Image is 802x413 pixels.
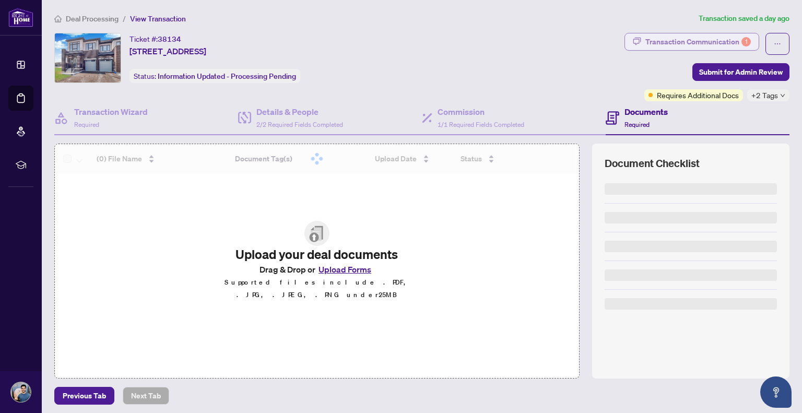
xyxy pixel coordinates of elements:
p: Supported files include .PDF, .JPG, .JPEG, .PNG under 25 MB [207,276,427,301]
div: Status: [129,69,300,83]
span: Information Updated - Processing Pending [158,72,296,81]
span: 2/2 Required Fields Completed [256,121,343,128]
div: Transaction Communication [645,33,751,50]
button: Transaction Communication1 [624,33,759,51]
img: IMG-E12117506_1.jpg [55,33,121,82]
span: 38134 [158,34,181,44]
span: View Transaction [130,14,186,23]
span: Required [624,121,650,128]
button: Next Tab [123,387,169,405]
div: 1 [741,37,751,46]
span: down [780,93,785,98]
h4: Documents [624,105,668,118]
h4: Details & People [256,105,343,118]
button: Open asap [760,376,792,408]
span: 1/1 Required Fields Completed [438,121,524,128]
h2: Upload your deal documents [207,246,427,263]
span: [STREET_ADDRESS] [129,45,206,57]
span: home [54,15,62,22]
li: / [123,13,126,25]
article: Transaction saved a day ago [699,13,789,25]
span: Document Checklist [605,156,700,171]
h4: Commission [438,105,524,118]
img: logo [8,8,33,27]
span: Required [74,121,99,128]
span: Previous Tab [63,387,106,404]
span: Requires Additional Docs [657,89,739,101]
div: Ticket #: [129,33,181,45]
span: Submit for Admin Review [699,64,783,80]
h4: Transaction Wizard [74,105,148,118]
button: Previous Tab [54,387,114,405]
span: Drag & Drop or [260,263,374,276]
button: Submit for Admin Review [692,63,789,81]
img: File Upload [304,221,329,246]
span: ellipsis [774,40,781,48]
img: Profile Icon [11,382,31,402]
span: Deal Processing [66,14,119,23]
span: File UploadUpload your deal documentsDrag & Drop orUpload FormsSupported files include .PDF, .JPG... [198,213,435,310]
button: Upload Forms [315,263,374,276]
span: +2 Tags [751,89,778,101]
